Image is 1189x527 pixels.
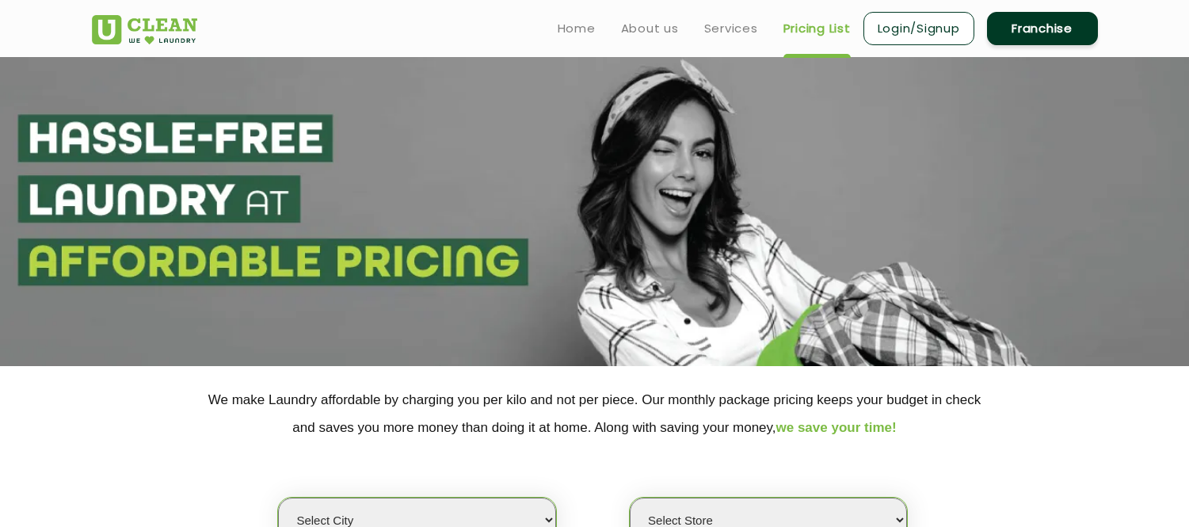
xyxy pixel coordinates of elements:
p: We make Laundry affordable by charging you per kilo and not per piece. Our monthly package pricin... [92,386,1098,441]
span: we save your time! [776,420,897,435]
a: Pricing List [783,19,851,38]
a: About us [621,19,679,38]
a: Franchise [987,12,1098,45]
a: Services [704,19,758,38]
a: Login/Signup [863,12,974,45]
a: Home [558,19,596,38]
img: UClean Laundry and Dry Cleaning [92,15,197,44]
